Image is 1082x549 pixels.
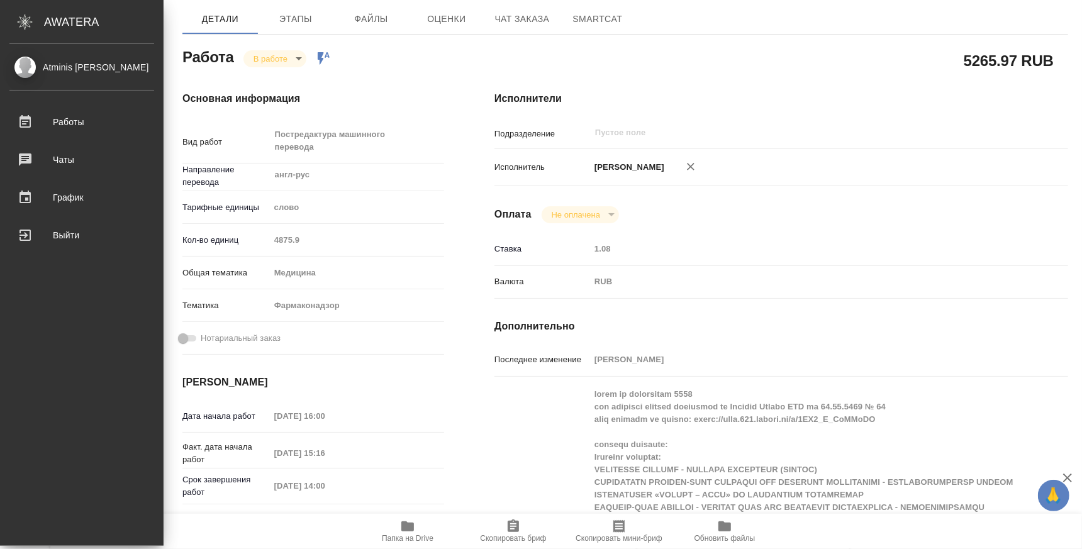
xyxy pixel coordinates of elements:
[270,295,444,316] div: Фармаконадзор
[9,226,154,245] div: Выйти
[201,332,281,345] span: Нотариальный заказ
[492,11,552,27] span: Чат заказа
[590,161,664,174] p: [PERSON_NAME]
[567,11,628,27] span: SmartCat
[265,11,326,27] span: Этапы
[694,534,756,543] span: Обновить файлы
[182,164,270,189] p: Направление перевода
[243,50,306,67] div: В работе
[494,207,532,222] h4: Оплата
[182,136,270,148] p: Вид работ
[382,534,433,543] span: Папка на Drive
[270,407,380,425] input: Пустое поле
[182,410,270,423] p: Дата начала работ
[270,444,380,462] input: Пустое поле
[566,514,672,549] button: Скопировать мини-бриф
[182,299,270,312] p: Тематика
[494,161,590,174] p: Исполнитель
[3,106,160,138] a: Работы
[3,182,160,213] a: График
[494,128,590,140] p: Подразделение
[182,234,270,247] p: Кол-во единиц
[9,150,154,169] div: Чаты
[494,91,1068,106] h4: Исполнители
[480,534,546,543] span: Скопировать бриф
[677,153,705,180] button: Удалить исполнителя
[182,474,270,499] p: Срок завершения работ
[9,188,154,207] div: График
[494,243,590,255] p: Ставка
[9,113,154,131] div: Работы
[494,275,590,288] p: Валюта
[590,240,1020,258] input: Пустое поле
[182,375,444,390] h4: [PERSON_NAME]
[9,60,154,74] div: Atminis [PERSON_NAME]
[548,209,604,220] button: Не оплачена
[590,350,1020,369] input: Пустое поле
[1043,482,1064,509] span: 🙏
[460,514,566,549] button: Скопировать бриф
[672,514,778,549] button: Обновить файлы
[964,50,1054,71] h2: 5265.97 RUB
[1038,480,1069,511] button: 🙏
[182,201,270,214] p: Тарифные единицы
[270,477,380,495] input: Пустое поле
[542,206,619,223] div: В работе
[250,53,291,64] button: В работе
[190,11,250,27] span: Детали
[270,197,444,218] div: слово
[44,9,164,35] div: AWATERA
[341,11,401,27] span: Файлы
[494,353,590,366] p: Последнее изменение
[270,231,444,249] input: Пустое поле
[416,11,477,27] span: Оценки
[182,45,234,67] h2: Работа
[3,219,160,251] a: Выйти
[182,441,270,466] p: Факт. дата начала работ
[3,144,160,175] a: Чаты
[590,271,1020,292] div: RUB
[594,125,991,140] input: Пустое поле
[270,262,444,284] div: Медицина
[182,267,270,279] p: Общая тематика
[182,91,444,106] h4: Основная информация
[355,514,460,549] button: Папка на Drive
[494,319,1068,334] h4: Дополнительно
[576,534,662,543] span: Скопировать мини-бриф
